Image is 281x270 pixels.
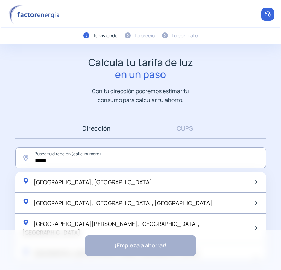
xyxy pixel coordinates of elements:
[171,32,198,40] div: Tu contrato
[255,226,257,230] img: arrow-next-item.svg
[255,180,257,184] img: arrow-next-item.svg
[22,177,29,184] img: location-pin-green.svg
[85,87,196,104] p: Con tu dirección podremos estimar tu consumo para calcular tu ahorro.
[88,68,193,80] span: en un paso
[52,118,141,138] a: Dirección
[22,220,199,237] span: [GEOGRAPHIC_DATA][PERSON_NAME], [GEOGRAPHIC_DATA], [GEOGRAPHIC_DATA]
[134,32,155,40] div: Tu precio
[93,32,118,40] div: Tu vivienda
[88,56,193,80] h1: Calcula tu tarifa de luz
[22,198,29,205] img: location-pin-green.svg
[34,199,212,207] span: [GEOGRAPHIC_DATA], [GEOGRAPHIC_DATA], [GEOGRAPHIC_DATA]
[34,178,152,186] span: [GEOGRAPHIC_DATA], [GEOGRAPHIC_DATA]
[264,11,271,18] img: llamar
[255,201,257,205] img: arrow-next-item.svg
[22,219,29,226] img: location-pin-green.svg
[7,5,64,24] img: logo factor
[141,118,229,138] a: CUPS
